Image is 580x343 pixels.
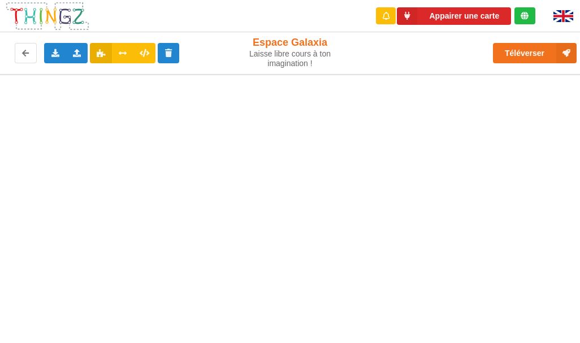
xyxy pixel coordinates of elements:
div: Laisse libre cours à ton imagination ! [243,49,337,68]
div: Espace Galaxia [243,36,337,68]
button: Téléverser [493,43,577,63]
button: Appairer une carte [397,7,511,25]
div: Tu es connecté au serveur de création de Thingz [514,7,535,24]
img: gb.png [553,10,573,22]
img: thingz_logo.png [5,1,90,31]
